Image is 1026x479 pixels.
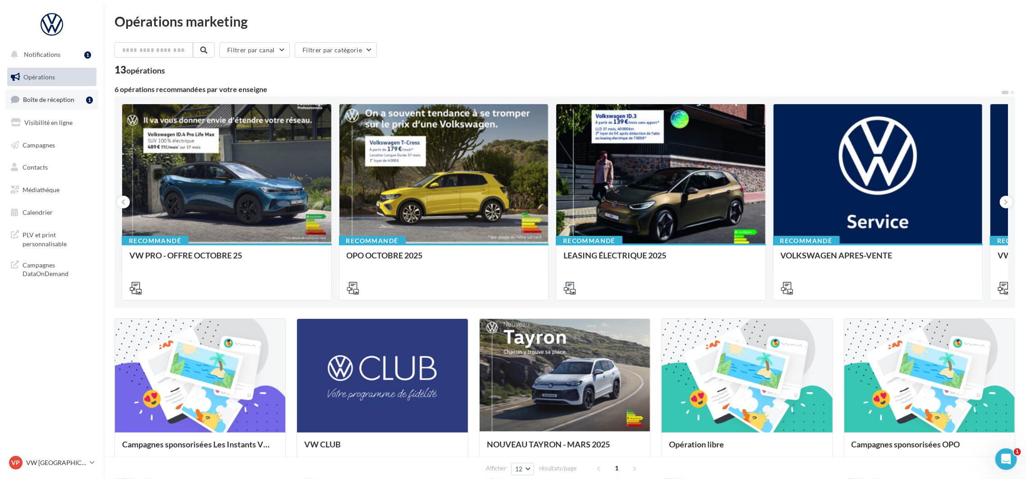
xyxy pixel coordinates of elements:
div: opérations [126,66,165,74]
p: VW [GEOGRAPHIC_DATA] 20 [26,458,86,467]
div: Recommandé [339,236,406,246]
div: OPO OCTOBRE 2025 [347,251,541,269]
div: NOUVEAU TAYRON - MARS 2025 [487,440,643,458]
span: 12 [515,465,523,473]
a: VP VW [GEOGRAPHIC_DATA] 20 [7,454,96,471]
a: Campagnes DataOnDemand [5,255,98,282]
a: Campagnes [5,136,98,155]
span: Campagnes [23,141,55,148]
span: résultats/page [539,464,577,473]
div: Recommandé [122,236,188,246]
div: VW PRO - OFFRE OCTOBRE 25 [129,251,324,269]
iframe: Intercom live chat [995,448,1017,470]
a: PLV et print personnalisable [5,225,98,252]
a: Contacts [5,158,98,177]
div: 6 opérations recommandées par votre enseigne [115,86,1001,93]
span: Médiathèque [23,186,60,193]
span: 1 [1014,448,1021,456]
button: Filtrer par catégorie [295,42,377,58]
a: Calendrier [5,203,98,222]
button: Filtrer par canal [220,42,290,58]
a: Visibilité en ligne [5,113,98,132]
a: Boîte de réception1 [5,90,98,109]
span: Afficher [486,464,506,473]
span: PLV et print personnalisable [23,229,93,248]
span: Contacts [23,163,48,171]
div: Campagnes sponsorisées Les Instants VW Octobre [122,440,278,458]
div: Recommandé [773,236,840,246]
span: VP [12,458,20,467]
a: Médiathèque [5,180,98,199]
div: LEASING ÉLECTRIQUE 2025 [563,251,758,269]
span: Visibilité en ligne [24,119,73,126]
a: Opérations [5,68,98,87]
div: Campagnes sponsorisées OPO [852,440,1008,458]
div: 1 [84,51,91,59]
div: Recommandé [556,236,623,246]
div: VW CLUB [304,440,460,458]
div: VOLKSWAGEN APRES-VENTE [781,251,976,269]
span: 1 [610,461,624,475]
span: Boîte de réception [23,96,74,103]
span: Calendrier [23,208,53,216]
span: Opérations [23,73,55,81]
div: 13 [115,65,165,75]
span: Notifications [24,51,60,58]
div: Opérations marketing [115,14,1015,28]
div: Opération libre [669,440,825,458]
div: 1 [86,97,93,104]
button: Notifications 1 [5,45,95,64]
button: 12 [511,463,534,475]
span: Campagnes DataOnDemand [23,259,93,278]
